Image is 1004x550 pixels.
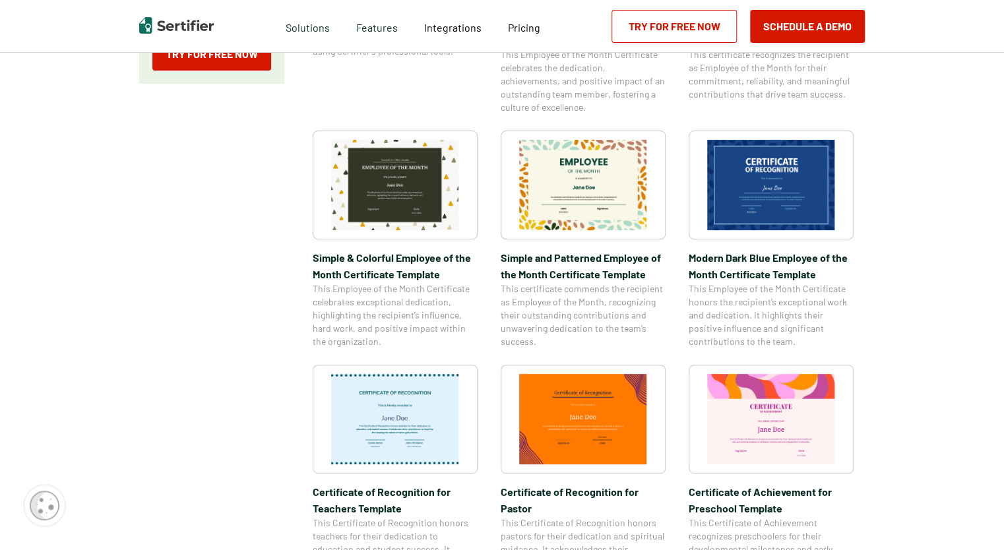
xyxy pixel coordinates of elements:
span: Simple & Colorful Employee of the Month Certificate Template [313,249,478,282]
img: Modern Dark Blue Employee of the Month Certificate Template [707,140,835,230]
span: This certificate recognizes the recipient as Employee of the Month for their commitment, reliabil... [689,48,854,101]
span: Certificate of Recognition for Pastor [501,483,666,516]
span: Features [356,18,398,34]
a: Pricing [508,18,540,34]
iframe: Chat Widget [938,487,1004,550]
button: Schedule a Demo [750,10,865,43]
span: Integrations [424,21,482,34]
span: Certificate of Achievement for Preschool Template [689,483,854,516]
a: Try for Free Now [152,38,271,71]
a: Simple & Colorful Employee of the Month Certificate TemplateSimple & Colorful Employee of the Mon... [313,131,478,348]
span: Simple and Patterned Employee of the Month Certificate Template [501,249,666,282]
span: This Employee of the Month Certificate celebrates exceptional dedication, highlighting the recipi... [313,282,478,348]
span: This Employee of the Month Certificate celebrates the dedication, achievements, and positive impa... [501,48,666,114]
span: Solutions [286,18,330,34]
img: Certificate of Recognition for Teachers Template [331,374,459,464]
span: This Employee of the Month Certificate honors the recipient’s exceptional work and dedication. It... [689,282,854,348]
img: Sertifier | Digital Credentialing Platform [139,17,214,34]
img: Certificate of Achievement for Preschool Template [707,374,835,464]
span: This certificate commends the recipient as Employee of the Month, recognizing their outstanding c... [501,282,666,348]
span: Pricing [508,21,540,34]
a: Modern Dark Blue Employee of the Month Certificate TemplateModern Dark Blue Employee of the Month... [689,131,854,348]
a: Try for Free Now [612,10,737,43]
a: Simple and Patterned Employee of the Month Certificate TemplateSimple and Patterned Employee of t... [501,131,666,348]
img: Cookie Popup Icon [30,491,59,520]
img: Certificate of Recognition for Pastor [519,374,647,464]
img: Simple & Colorful Employee of the Month Certificate Template [331,140,459,230]
span: Modern Dark Blue Employee of the Month Certificate Template [689,249,854,282]
span: Certificate of Recognition for Teachers Template [313,483,478,516]
img: Simple and Patterned Employee of the Month Certificate Template [519,140,647,230]
a: Integrations [424,18,482,34]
